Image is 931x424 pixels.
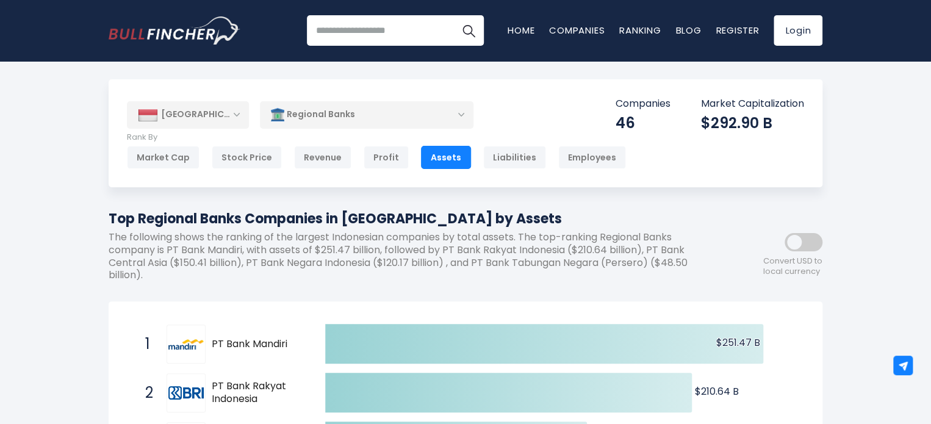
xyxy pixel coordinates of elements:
[549,24,605,37] a: Companies
[127,146,199,169] div: Market Cap
[508,24,534,37] a: Home
[109,231,713,282] p: The following shows the ranking of the largest Indonesian companies by total assets. The top-rank...
[364,146,409,169] div: Profit
[168,386,204,400] img: PT Bank Rakyat Indonesia
[453,15,484,46] button: Search
[421,146,471,169] div: Assets
[619,24,661,37] a: Ranking
[109,16,240,45] a: Go to homepage
[616,98,670,110] p: Companies
[212,380,304,406] span: PT Bank Rakyat Indonesia
[168,339,204,350] img: PT Bank Mandiri
[558,146,626,169] div: Employees
[212,146,282,169] div: Stock Price
[109,16,240,45] img: Bullfincher logo
[483,146,546,169] div: Liabilities
[260,101,473,129] div: Regional Banks
[616,113,670,132] div: 46
[716,24,759,37] a: Register
[701,98,804,110] p: Market Capitalization
[139,383,151,403] span: 2
[695,384,739,398] text: $210.64 B
[774,15,822,46] a: Login
[139,334,151,354] span: 1
[675,24,701,37] a: Blog
[701,113,804,132] div: $292.90 B
[294,146,351,169] div: Revenue
[109,209,713,229] h1: Top Regional Banks Companies in [GEOGRAPHIC_DATA] by Assets
[716,336,760,350] text: $251.47 B
[212,338,304,351] span: PT Bank Mandiri
[763,256,822,277] span: Convert USD to local currency
[127,132,626,143] p: Rank By
[127,101,249,128] div: [GEOGRAPHIC_DATA]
